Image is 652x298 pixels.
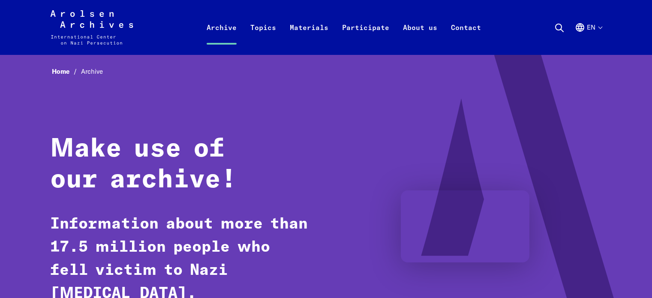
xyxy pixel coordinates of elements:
[396,21,444,55] a: About us
[200,21,243,55] a: Archive
[575,22,602,53] button: English, language selection
[200,10,488,45] nav: Primary
[243,21,283,55] a: Topics
[81,67,103,75] span: Archive
[50,134,311,196] h1: Make use of our archive!
[52,67,81,75] a: Home
[50,65,602,78] nav: Breadcrumb
[335,21,396,55] a: Participate
[444,21,488,55] a: Contact
[283,21,335,55] a: Materials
